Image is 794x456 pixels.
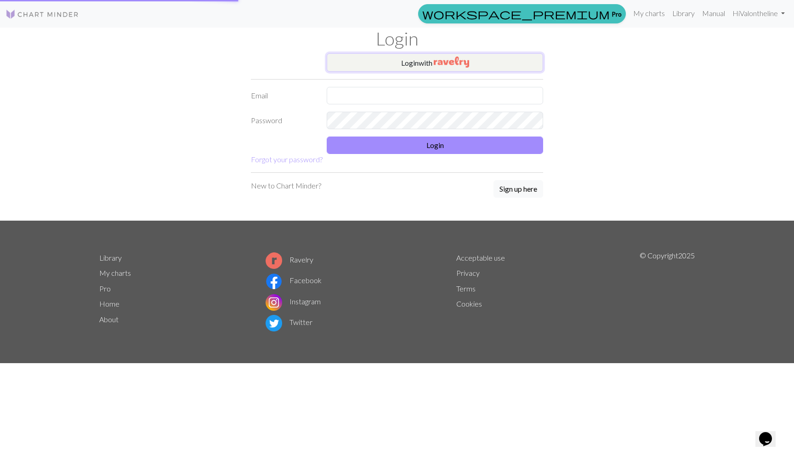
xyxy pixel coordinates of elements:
p: © Copyright 2025 [640,250,695,334]
a: Instagram [266,297,321,306]
a: Terms [456,284,476,293]
a: HiValontheline [729,4,788,23]
a: Pro [99,284,111,293]
a: Facebook [266,276,322,285]
a: Home [99,299,119,308]
label: Password [245,112,321,129]
a: Pro [418,4,626,23]
a: My charts [630,4,669,23]
img: Logo [6,9,79,20]
a: About [99,315,119,324]
p: New to Chart Minder? [251,180,321,191]
a: Library [99,253,122,262]
button: Loginwith [327,53,543,72]
a: Forgot your password? [251,155,323,164]
a: Manual [698,4,729,23]
a: Cookies [456,299,482,308]
img: Facebook logo [266,273,282,290]
a: Library [669,4,698,23]
a: Acceptable use [456,253,505,262]
a: Twitter [266,318,312,326]
h1: Login [94,28,700,50]
iframe: chat widget [755,419,785,447]
a: My charts [99,268,131,277]
button: Login [327,137,543,154]
span: workspace_premium [422,7,610,20]
a: Sign up here [493,180,543,199]
img: Ravelry [434,57,469,68]
img: Instagram logo [266,294,282,311]
button: Sign up here [493,180,543,198]
label: Email [245,87,321,104]
a: Ravelry [266,255,313,264]
a: Privacy [456,268,480,277]
img: Twitter logo [266,315,282,331]
img: Ravelry logo [266,252,282,269]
